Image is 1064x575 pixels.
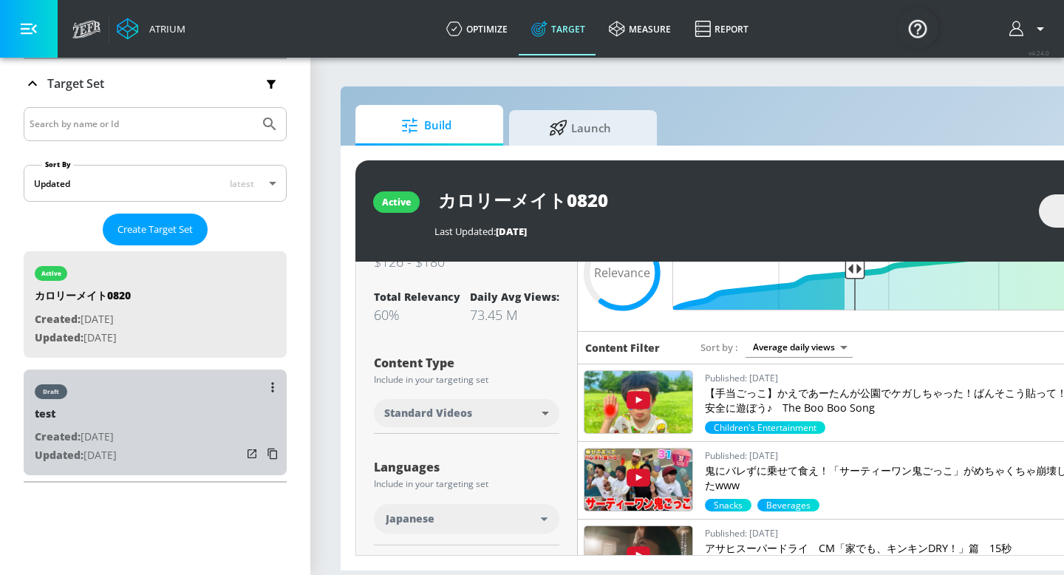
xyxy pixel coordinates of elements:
div: Target Set [24,107,287,481]
a: Atrium [117,18,185,40]
div: draft [43,388,59,395]
span: Updated: [35,448,83,462]
a: optimize [434,2,519,55]
a: measure [597,2,683,55]
div: drafttestCreated:[DATE]Updated:[DATE] [24,370,287,475]
div: test [35,406,117,428]
button: Open in new window [242,443,262,464]
div: active [382,196,411,208]
span: Beverages [757,499,819,511]
div: Japanese [374,504,559,534]
button: Create Target Set [103,214,208,245]
div: 90.9% [705,421,825,434]
nav: list of Target Set [24,245,287,481]
p: [DATE] [35,310,131,329]
span: Launch [524,110,636,146]
div: active [41,270,61,277]
label: Sort By [42,160,74,169]
span: Build [370,108,482,143]
button: Open Resource Center [897,7,938,49]
div: Include in your targeting set [374,375,559,384]
div: Updated [34,177,70,190]
button: Copy Targeting Set Link [262,443,283,464]
div: Daily Avg Views: [470,290,559,304]
span: latest [230,177,254,190]
span: v 4.24.0 [1029,49,1049,57]
div: Average daily views [746,337,853,357]
p: [DATE] [35,446,117,465]
div: 73.45 M [470,306,559,324]
div: activeカロリーメイト0820Created:[DATE]Updated:[DATE] [24,251,287,358]
h3: $126 - $180 [374,251,542,272]
div: Target Set [24,59,287,108]
span: Created: [35,312,81,326]
p: [DATE] [35,329,131,347]
div: Content Type [374,357,559,369]
div: カロリーメイト0820 [35,288,131,310]
span: Created: [35,429,81,443]
span: Create Target Set [117,221,193,238]
input: Search by name or Id [30,115,253,134]
div: 60% [374,306,460,324]
div: Last Updated: [434,225,1024,238]
span: Children's Entertainment [705,421,825,434]
p: Target Set [47,75,104,92]
span: Relevance [594,267,650,279]
span: Standard Videos [384,406,472,421]
a: Report [683,2,760,55]
span: Updated: [35,330,83,344]
div: Total Relevancy [374,290,460,304]
img: oLitmx6N3Io [584,371,692,433]
span: Sort by [700,341,738,354]
img: ui_RtpXhuPw [584,449,692,511]
a: Target [519,2,597,55]
div: Atrium [143,22,185,35]
div: 90.6% [705,499,751,511]
span: [DATE] [496,225,527,238]
div: Languages [374,461,559,473]
p: [DATE] [35,428,117,446]
h6: Content Filter [585,341,660,355]
div: 50.0% [757,499,819,511]
span: Snacks [705,499,751,511]
span: Japanese [386,511,434,526]
div: Include in your targeting set [374,480,559,489]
